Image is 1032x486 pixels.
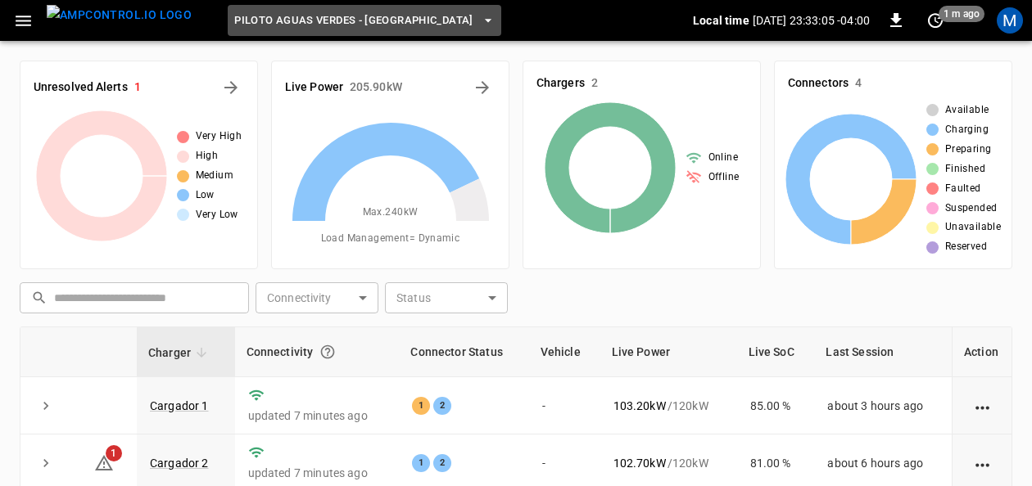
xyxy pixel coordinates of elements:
[613,455,724,471] div: / 120 kW
[536,74,585,92] h6: Chargers
[248,465,387,481] p: updated 7 minutes ago
[234,11,473,30] span: Piloto Aguas Verdes - [GEOGRAPHIC_DATA]
[945,161,985,178] span: Finished
[412,454,430,472] div: 1
[196,128,242,145] span: Very High
[196,187,215,204] span: Low
[972,455,993,471] div: action cell options
[945,219,1001,236] span: Unavailable
[945,142,992,158] span: Preparing
[150,399,209,412] a: Cargador 1
[945,200,998,217] span: Suspended
[529,327,600,377] th: Vehicle
[285,79,343,97] h6: Live Power
[196,148,219,164] span: High
[737,377,815,434] td: 85.00 %
[814,377,952,434] td: about 3 hours ago
[34,79,128,97] h6: Unresolved Alerts
[945,239,987,255] span: Reserved
[433,397,451,415] div: 2
[529,377,600,434] td: -
[708,150,738,166] span: Online
[218,74,244,101] button: All Alerts
[613,398,666,414] p: 103.20 kW
[939,6,984,22] span: 1 m ago
[945,102,989,119] span: Available
[228,5,501,37] button: Piloto Aguas Verdes - [GEOGRAPHIC_DATA]
[248,407,387,424] p: updated 7 minutes ago
[708,169,740,186] span: Offline
[150,457,209,470] a: Cargador 2
[350,79,402,97] h6: 205.90 kW
[814,327,952,377] th: Last Session
[613,455,666,471] p: 102.70 kW
[34,451,58,475] button: expand row
[106,445,122,461] span: 1
[693,12,749,29] p: Local time
[34,394,58,418] button: expand row
[945,181,981,197] span: Faulted
[399,327,528,377] th: Connector Status
[469,74,496,101] button: Energy Overview
[247,337,388,367] div: Connectivity
[94,455,114,468] a: 1
[196,168,233,184] span: Medium
[148,343,212,362] span: Charger
[613,398,724,414] div: / 120 kW
[855,74,862,92] h6: 4
[363,205,419,221] span: Max. 240 kW
[737,327,815,377] th: Live SoC
[591,74,598,92] h6: 2
[196,207,238,223] span: Very Low
[972,398,993,414] div: action cell options
[412,397,430,415] div: 1
[134,79,141,97] h6: 1
[321,231,460,247] span: Load Management = Dynamic
[922,7,948,34] button: set refresh interval
[313,337,342,367] button: Connection between the charger and our software.
[47,5,192,25] img: ampcontrol.io logo
[945,122,989,138] span: Charging
[753,12,870,29] p: [DATE] 23:33:05 -04:00
[433,454,451,472] div: 2
[788,74,849,92] h6: Connectors
[952,327,1012,377] th: Action
[600,327,737,377] th: Live Power
[997,7,1023,34] div: profile-icon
